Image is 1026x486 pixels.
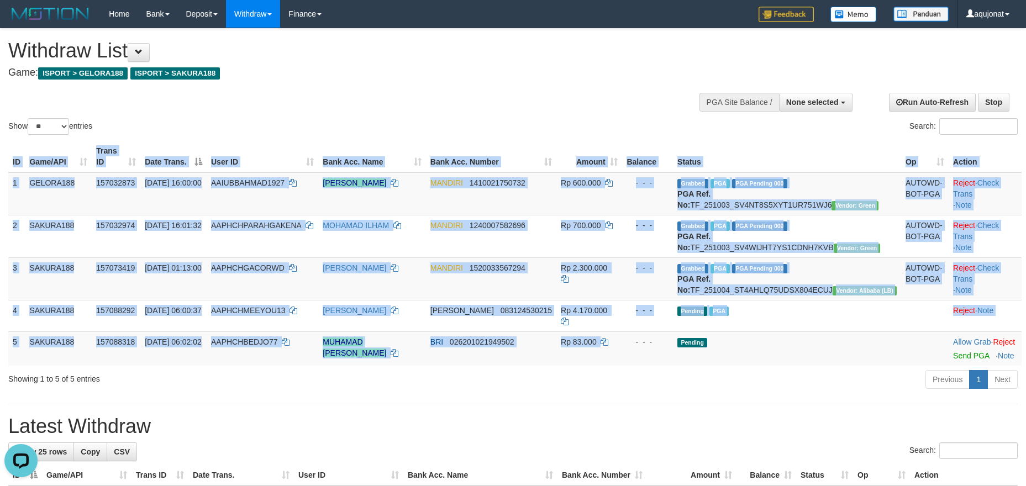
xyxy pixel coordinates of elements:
[561,221,601,230] span: Rp 700.000
[953,263,999,283] a: Check Trans
[955,286,972,294] a: Note
[28,118,69,135] select: Showentries
[561,306,607,315] span: Rp 4.170.000
[955,200,972,209] a: Note
[8,215,25,257] td: 2
[949,215,1022,257] td: · ·
[949,331,1022,366] td: ·
[96,263,135,272] span: 157073419
[140,141,207,172] th: Date Trans.: activate to sort column descending
[323,221,389,230] a: MOHAMAD ILHAM
[131,465,188,485] th: Trans ID: activate to sort column ascending
[42,465,131,485] th: Game/API: activate to sort column ascending
[96,178,135,187] span: 157032873
[987,370,1018,389] a: Next
[25,172,92,215] td: GELORA188
[114,447,130,456] span: CSV
[830,7,877,22] img: Button%20Memo.svg
[711,179,730,188] span: Marked by aquricky
[25,215,92,257] td: SAKURA188
[318,141,426,172] th: Bank Acc. Name: activate to sort column ascending
[8,118,92,135] label: Show entries
[939,442,1018,459] input: Search:
[561,263,607,272] span: Rp 2.300.000
[949,257,1022,300] td: · ·
[832,201,878,210] span: Vendor URL: https://service4.1velocity.biz
[130,67,220,80] span: ISPORT > SAKURA188
[430,337,443,346] span: BRI
[901,215,949,257] td: AUTOWD-BOT-PGA
[73,442,107,461] a: Copy
[796,465,853,485] th: Status: activate to sort column ascending
[909,442,1018,459] label: Search:
[732,179,787,188] span: PGA Pending
[953,263,975,272] a: Reject
[893,7,949,22] img: panduan.png
[8,331,25,366] td: 5
[953,178,999,198] a: Check Trans
[145,306,201,315] span: [DATE] 06:00:37
[323,263,386,272] a: [PERSON_NAME]
[145,178,201,187] span: [DATE] 16:00:00
[403,465,557,485] th: Bank Acc. Name: activate to sort column ascending
[107,442,137,461] a: CSV
[211,263,285,272] span: AAPHCHGACORWD
[677,179,708,188] span: Grabbed
[732,221,787,231] span: PGA Pending
[145,337,201,346] span: [DATE] 06:02:02
[969,370,988,389] a: 1
[211,221,301,230] span: AAPHCHPARAHGAKENA
[889,93,976,112] a: Run Auto-Refresh
[8,40,673,62] h1: Withdraw List
[430,221,463,230] span: MANDIRI
[939,118,1018,135] input: Search:
[953,221,975,230] a: Reject
[561,337,597,346] span: Rp 83.000
[211,337,278,346] span: AAPHCHBEDJO77
[953,221,999,241] a: Check Trans
[81,447,100,456] span: Copy
[647,465,736,485] th: Amount: activate to sort column ascending
[8,415,1018,437] h1: Latest Withdraw
[450,337,514,346] span: Copy 026201021949502 to clipboard
[853,465,910,485] th: Op: activate to sort column ascending
[561,178,601,187] span: Rp 600.000
[8,300,25,331] td: 4
[677,274,711,294] b: PGA Ref. No:
[627,262,669,273] div: - - -
[556,141,622,172] th: Amount: activate to sort column ascending
[786,98,839,107] span: None selected
[949,141,1022,172] th: Action
[470,221,525,230] span: Copy 1240007582696 to clipboard
[901,141,949,172] th: Op: activate to sort column ascending
[96,337,135,346] span: 157088318
[627,177,669,188] div: - - -
[699,93,779,112] div: PGA Site Balance /
[627,336,669,347] div: - - -
[978,93,1009,112] a: Stop
[953,337,993,346] span: ·
[901,257,949,300] td: AUTOWD-BOT-PGA
[677,264,708,273] span: Grabbed
[677,338,707,347] span: Pending
[92,141,140,172] th: Trans ID: activate to sort column ascending
[8,369,419,384] div: Showing 1 to 5 of 5 entries
[998,351,1014,360] a: Note
[709,307,729,316] span: PGA
[211,178,285,187] span: AAIUBBAHMAD1927
[470,178,525,187] span: Copy 1410021750732 to clipboard
[953,178,975,187] a: Reject
[949,300,1022,331] td: ·
[732,264,787,273] span: PGA Pending
[627,305,669,316] div: - - -
[833,286,897,295] span: Vendor URL: https://dashboard.q2checkout.com/secure
[711,221,730,231] span: Marked by aquricky
[673,172,901,215] td: TF_251003_SV4NT8S5XYT1UR751WJ6
[211,306,286,315] span: AAPHCHMEEYOU13
[557,465,647,485] th: Bank Acc. Number: activate to sort column ascending
[949,172,1022,215] td: · ·
[673,215,901,257] td: TF_251003_SV4WIJHT7YS1CDNH7KVB
[25,331,92,366] td: SAKURA188
[834,244,881,253] span: Vendor URL: https://service4.1velocity.biz
[8,6,92,22] img: MOTION_logo.png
